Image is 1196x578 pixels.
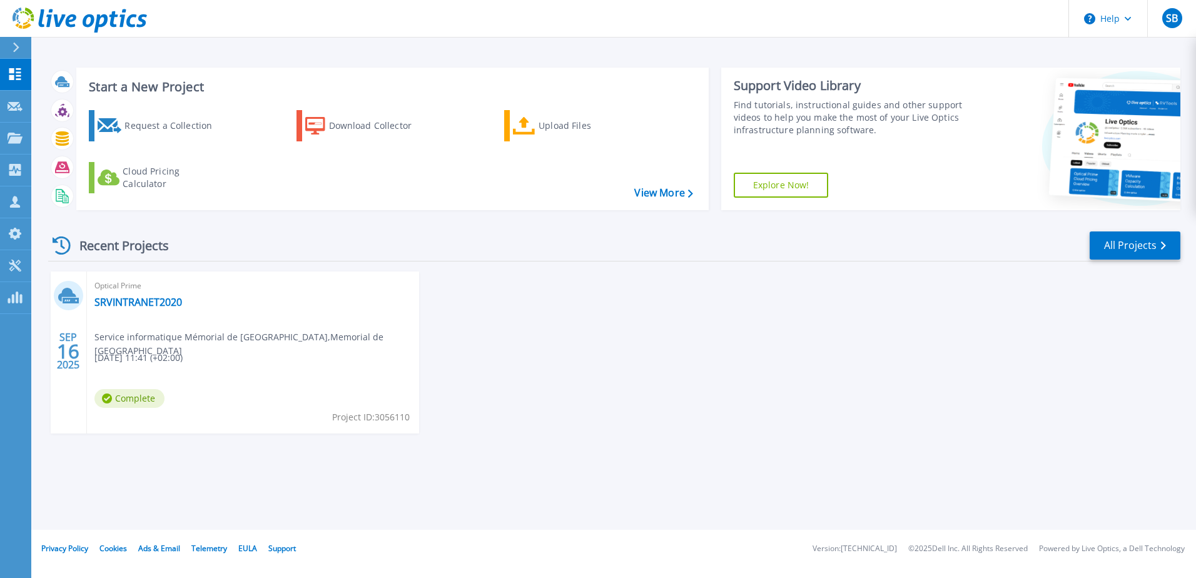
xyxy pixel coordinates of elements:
div: Find tutorials, instructional guides and other support videos to help you make the most of your L... [734,99,968,136]
span: Project ID: 3056110 [332,410,410,424]
a: Telemetry [191,543,227,554]
a: All Projects [1090,231,1180,260]
div: Recent Projects [48,230,186,261]
a: Support [268,543,296,554]
span: Service informatique Mémorial de [GEOGRAPHIC_DATA] , Memorial de [GEOGRAPHIC_DATA] [94,330,419,358]
a: EULA [238,543,257,554]
span: 16 [57,346,79,357]
div: Download Collector [329,113,429,138]
li: © 2025 Dell Inc. All Rights Reserved [908,545,1028,553]
span: [DATE] 11:41 (+02:00) [94,351,183,365]
a: Request a Collection [89,110,228,141]
a: Cookies [99,543,127,554]
span: Complete [94,389,165,408]
span: Optical Prime [94,279,412,293]
a: Upload Files [504,110,644,141]
a: SRVINTRANET2020 [94,296,182,308]
a: Cloud Pricing Calculator [89,162,228,193]
div: Request a Collection [124,113,225,138]
a: Ads & Email [138,543,180,554]
a: Explore Now! [734,173,829,198]
div: Upload Files [539,113,639,138]
a: Privacy Policy [41,543,88,554]
li: Version: [TECHNICAL_ID] [813,545,897,553]
div: SEP 2025 [56,328,80,374]
h3: Start a New Project [89,80,692,94]
li: Powered by Live Optics, a Dell Technology [1039,545,1185,553]
div: Support Video Library [734,78,968,94]
a: View More [634,187,692,199]
span: SB [1166,13,1178,23]
a: Download Collector [296,110,436,141]
div: Cloud Pricing Calculator [123,165,223,190]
